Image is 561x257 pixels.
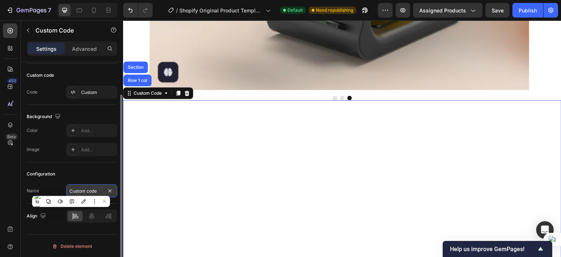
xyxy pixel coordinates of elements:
iframe: Design area [123,20,561,257]
p: Advanced [72,45,97,53]
div: Custom code [27,72,54,79]
button: Show survey - Help us improve GemPages! [450,245,545,253]
div: Undo/Redo [123,3,153,18]
span: Shopify Original Product Template [179,7,263,14]
p: Settings [36,45,57,53]
div: Beta [5,134,18,140]
button: Delete element [27,241,117,252]
span: Need republishing [316,7,353,14]
div: Align [27,211,47,221]
span: Default [287,7,303,14]
div: Custom [81,89,115,96]
div: Configuration [27,171,55,177]
div: Background [27,112,62,122]
div: Delete element [52,242,92,251]
button: Dot [210,75,214,80]
div: Color [27,127,38,134]
p: Custom Code [35,26,98,35]
button: Assigned Products [413,3,482,18]
button: Dot [217,75,221,80]
button: Dot [224,75,229,80]
p: 7 [48,6,51,15]
div: Open Intercom Messenger [536,221,554,239]
div: Add... [81,147,115,153]
span: Help us improve GemPages! [450,246,536,253]
button: Publish [512,3,543,18]
span: / [176,7,178,14]
div: Add... [81,128,115,134]
div: Row 1 col [3,58,26,62]
div: Code [27,89,38,95]
div: Image [27,146,39,153]
div: Publish [519,7,537,14]
span: Save [492,7,504,14]
div: 450 [7,78,18,84]
button: 7 [3,3,54,18]
button: Save [485,3,510,18]
div: Custom Code [9,69,40,76]
div: Section [3,45,22,49]
div: Name [27,188,39,194]
span: Assigned Products [419,7,466,14]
